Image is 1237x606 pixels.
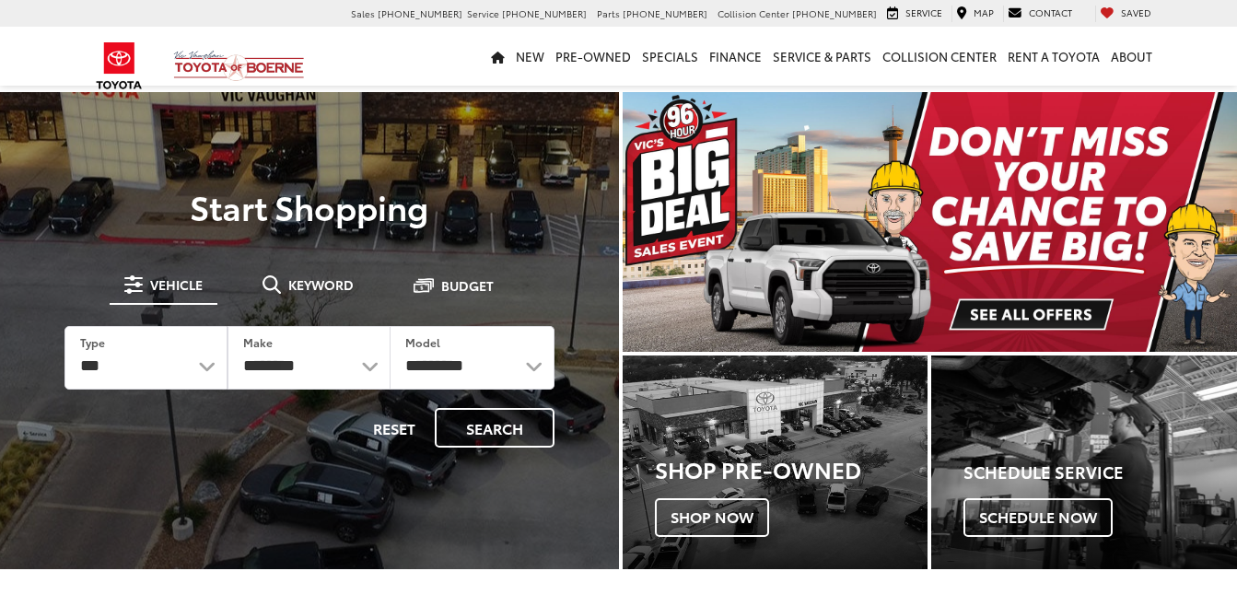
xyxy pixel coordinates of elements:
[623,355,928,569] a: Shop Pre-Owned Shop Now
[931,355,1237,569] a: Schedule Service Schedule Now
[85,36,154,96] img: Toyota
[80,334,105,350] label: Type
[1003,6,1077,22] a: Contact
[485,27,510,86] a: Home
[931,355,1237,569] div: Toyota
[951,6,998,22] a: Map
[718,6,789,20] span: Collision Center
[655,457,928,481] h3: Shop Pre-Owned
[550,27,636,86] a: Pre-Owned
[767,27,877,86] a: Service & Parts: Opens in a new tab
[467,6,499,20] span: Service
[150,278,203,291] span: Vehicle
[1105,27,1158,86] a: About
[974,6,994,19] span: Map
[792,6,877,20] span: [PHONE_NUMBER]
[1029,6,1072,19] span: Contact
[1121,6,1151,19] span: Saved
[351,6,375,20] span: Sales
[441,279,494,292] span: Budget
[378,6,462,20] span: [PHONE_NUMBER]
[877,27,1002,86] a: Collision Center
[173,50,305,82] img: Vic Vaughan Toyota of Boerne
[510,27,550,86] a: New
[357,408,431,448] button: Reset
[597,6,620,20] span: Parts
[1095,6,1156,22] a: My Saved Vehicles
[243,334,273,350] label: Make
[704,27,767,86] a: Finance
[636,27,704,86] a: Specials
[405,334,440,350] label: Model
[288,278,354,291] span: Keyword
[963,463,1237,482] h4: Schedule Service
[623,6,707,20] span: [PHONE_NUMBER]
[655,498,769,537] span: Shop Now
[882,6,947,22] a: Service
[623,355,928,569] div: Toyota
[502,6,587,20] span: [PHONE_NUMBER]
[1002,27,1105,86] a: Rent a Toyota
[435,408,554,448] button: Search
[963,498,1113,537] span: Schedule Now
[39,188,580,225] p: Start Shopping
[905,6,942,19] span: Service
